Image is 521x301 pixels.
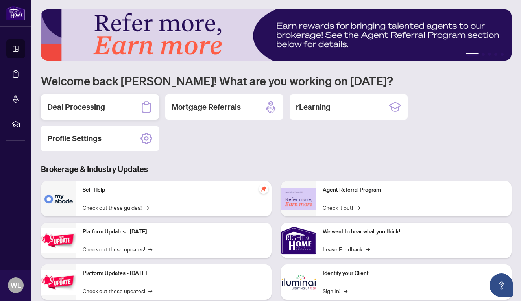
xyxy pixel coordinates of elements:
[366,245,370,253] span: →
[281,223,316,258] img: We want to hear what you think!
[344,286,347,295] span: →
[323,227,505,236] p: We want to hear what you think!
[323,203,360,212] a: Check it out!→
[11,280,21,291] span: WL
[323,269,505,278] p: Identify your Client
[83,227,265,236] p: Platform Updates - [DATE]
[482,53,485,56] button: 2
[47,133,102,144] h2: Profile Settings
[323,286,347,295] a: Sign In!→
[47,102,105,113] h2: Deal Processing
[148,245,152,253] span: →
[490,273,513,297] button: Open asap
[41,9,512,61] img: Slide 0
[41,181,76,216] img: Self-Help
[83,269,265,278] p: Platform Updates - [DATE]
[281,264,316,300] img: Identify your Client
[172,102,241,113] h2: Mortgage Referrals
[323,245,370,253] a: Leave Feedback→
[488,53,491,56] button: 3
[356,203,360,212] span: →
[494,53,497,56] button: 4
[41,164,512,175] h3: Brokerage & Industry Updates
[145,203,149,212] span: →
[83,186,265,194] p: Self-Help
[41,228,76,253] img: Platform Updates - July 21, 2025
[83,203,149,212] a: Check out these guides!→
[83,245,152,253] a: Check out these updates!→
[83,286,152,295] a: Check out these updates!→
[501,53,504,56] button: 5
[323,186,505,194] p: Agent Referral Program
[259,184,268,194] span: pushpin
[148,286,152,295] span: →
[6,6,25,20] img: logo
[466,53,479,56] button: 1
[41,73,512,88] h1: Welcome back [PERSON_NAME]! What are you working on [DATE]?
[41,270,76,295] img: Platform Updates - July 8, 2025
[296,102,331,113] h2: rLearning
[281,188,316,210] img: Agent Referral Program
